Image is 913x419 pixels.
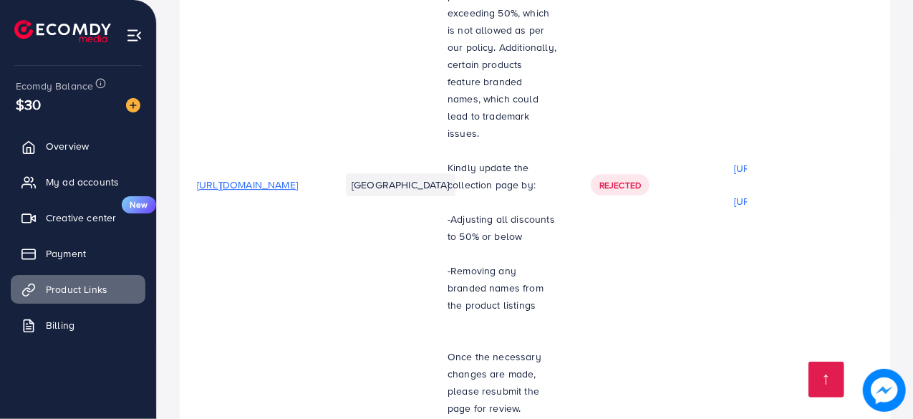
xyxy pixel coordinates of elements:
img: image [126,98,140,112]
li: [GEOGRAPHIC_DATA] [346,173,455,196]
img: logo [14,20,111,42]
span: Billing [46,318,74,332]
a: My ad accounts [11,168,145,196]
p: Kindly update the collection page by: [448,159,556,193]
p: [URL][DOMAIN_NAME] [734,193,835,210]
p: -Removing any branded names from the product listings [448,262,556,314]
span: Ecomdy Balance [16,79,93,93]
a: Overview [11,132,145,160]
p: [URL][DOMAIN_NAME] [734,160,835,177]
p: Once the necessary changes are made, please resubmit the page for review. [448,348,556,417]
span: $30 [16,94,41,115]
span: My ad accounts [46,175,119,189]
span: [URL][DOMAIN_NAME] [197,178,298,192]
a: Payment [11,239,145,268]
img: menu [126,27,142,44]
a: Billing [11,311,145,339]
span: Product Links [46,282,107,297]
img: image [863,369,906,412]
span: New [122,196,156,213]
span: Creative center [46,211,116,225]
a: Product Links [11,275,145,304]
a: Creative centerNew [11,203,145,232]
span: Rejected [599,179,641,191]
span: Payment [46,246,86,261]
p: -Adjusting all discounts to 50% or below [448,211,556,245]
span: Overview [46,139,89,153]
